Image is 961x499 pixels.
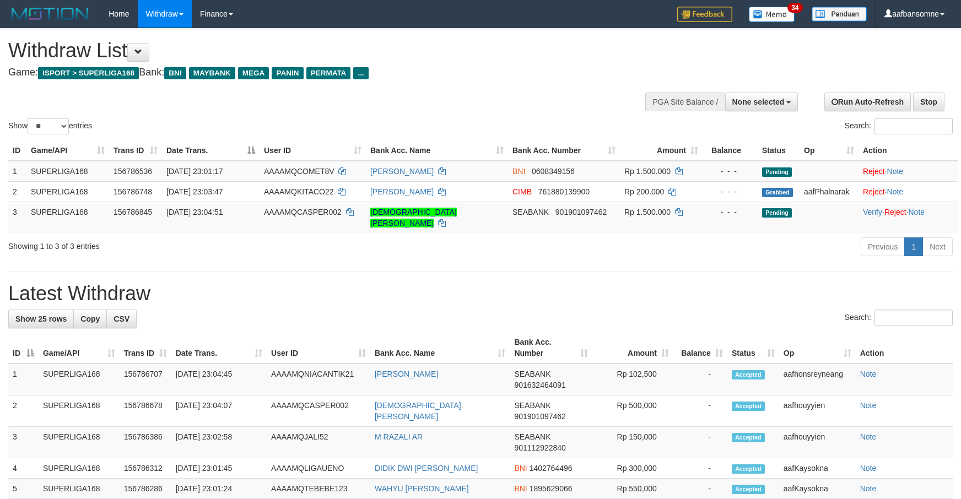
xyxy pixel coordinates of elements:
span: ISPORT > SUPERLIGA168 [38,67,139,79]
td: 3 [8,202,26,233]
th: Bank Acc. Name: activate to sort column ascending [370,332,510,364]
td: 156786707 [120,364,171,395]
span: PANIN [272,67,303,79]
a: CSV [106,310,137,328]
select: Showentries [28,118,69,134]
td: 3 [8,427,39,458]
span: Rp 200.000 [624,187,664,196]
span: SEABANK [514,370,550,378]
td: - [673,364,727,395]
span: Accepted [732,485,765,494]
td: 1 [8,161,26,182]
a: Note [887,167,904,176]
td: SUPERLIGA168 [39,364,120,395]
td: 2 [8,181,26,202]
td: Rp 500,000 [592,395,673,427]
span: 156786536 [114,167,152,176]
span: Copy 1895629066 to clipboard [530,484,573,493]
td: SUPERLIGA168 [39,427,120,458]
td: · [859,161,958,182]
input: Search: [874,310,953,326]
span: Copy 901901097462 to clipboard [514,412,565,421]
h4: Game: Bank: [8,67,630,78]
th: Status [758,140,800,161]
span: 34 [787,3,802,13]
a: [PERSON_NAME] [375,370,438,378]
span: BNI [514,464,527,473]
a: Note [887,187,904,196]
span: Accepted [732,433,765,442]
div: - - - [707,207,753,218]
td: aafhouyyien [779,427,856,458]
td: - [673,458,727,479]
td: SUPERLIGA168 [26,202,109,233]
a: Note [860,370,877,378]
th: Bank Acc. Name: activate to sort column ascending [366,140,508,161]
span: Accepted [732,370,765,379]
td: AAAAMQNIACANTIK21 [267,364,370,395]
span: Copy 901901097462 to clipboard [555,208,607,216]
th: Op: activate to sort column ascending [779,332,856,364]
a: Verify [863,208,882,216]
a: DIDIK DWI [PERSON_NAME] [375,464,478,473]
span: Copy 0608349156 to clipboard [532,167,575,176]
div: - - - [707,186,753,197]
a: Reject [863,167,885,176]
th: Amount: activate to sort column ascending [592,332,673,364]
td: aafKaysokna [779,479,856,499]
div: Showing 1 to 3 of 3 entries [8,236,392,252]
td: AAAAMQCASPER002 [267,395,370,427]
span: Accepted [732,402,765,411]
a: Note [860,464,877,473]
td: aafKaysokna [779,458,856,479]
td: [DATE] 23:04:07 [171,395,267,427]
span: AAAAMQCOMET8V [264,167,334,176]
a: [DEMOGRAPHIC_DATA][PERSON_NAME] [375,401,461,421]
td: [DATE] 23:02:58 [171,427,267,458]
img: MOTION_logo.png [8,6,92,22]
span: Accepted [732,464,765,474]
a: Copy [73,310,107,328]
td: SUPERLIGA168 [39,479,120,499]
span: CSV [114,314,129,323]
span: BNI [512,167,525,176]
td: - [673,395,727,427]
td: [DATE] 23:01:45 [171,458,267,479]
img: Feedback.jpg [677,7,732,22]
td: · · [859,202,958,233]
a: Stop [913,93,944,111]
div: PGA Site Balance / [645,93,725,111]
span: Grabbed [762,188,793,197]
span: [DATE] 23:04:51 [166,208,223,216]
a: WAHYU [PERSON_NAME] [375,484,469,493]
span: None selected [732,97,785,106]
span: Copy 761880139900 to clipboard [538,187,590,196]
th: Game/API: activate to sort column ascending [39,332,120,364]
td: SUPERLIGA168 [26,181,109,202]
a: Run Auto-Refresh [824,93,911,111]
label: Show entries [8,118,92,134]
td: 156786386 [120,427,171,458]
span: AAAAMQKITACO22 [264,187,334,196]
span: SEABANK [512,208,549,216]
img: panduan.png [812,7,867,21]
a: [PERSON_NAME] [370,167,434,176]
th: Game/API: activate to sort column ascending [26,140,109,161]
a: Reject [863,187,885,196]
a: M RAZALI AR [375,432,423,441]
div: - - - [707,166,753,177]
td: [DATE] 23:01:24 [171,479,267,499]
td: 4 [8,458,39,479]
td: 2 [8,395,39,427]
span: Rp 1.500.000 [624,167,671,176]
td: [DATE] 23:04:45 [171,364,267,395]
td: aafhouyyien [779,395,856,427]
a: 1 [904,237,923,256]
span: 156786845 [114,208,152,216]
a: Reject [884,208,906,216]
a: Note [908,208,925,216]
td: 156786312 [120,458,171,479]
th: Action [859,140,958,161]
span: SEABANK [514,401,550,410]
th: Action [856,332,953,364]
